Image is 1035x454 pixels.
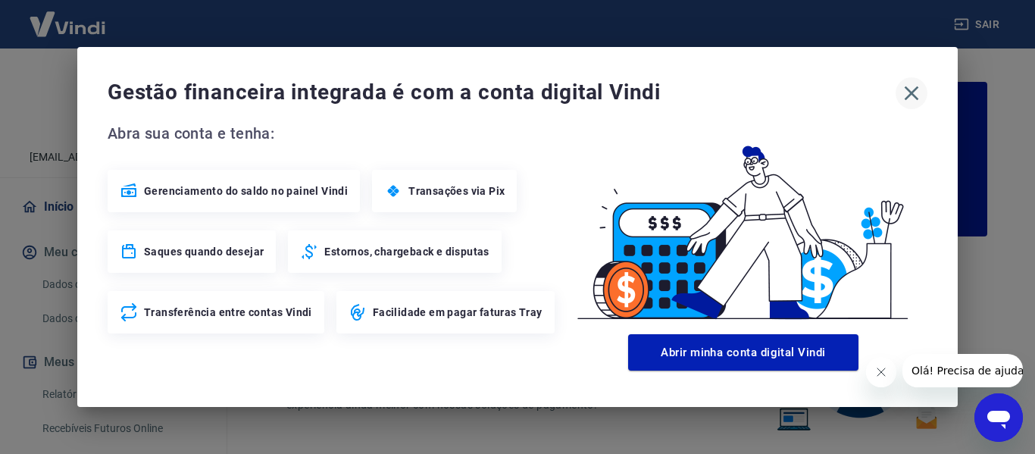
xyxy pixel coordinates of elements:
[559,121,927,328] img: Good Billing
[144,183,348,199] span: Gerenciamento do saldo no painel Vindi
[902,354,1023,387] iframe: Mensagem da empresa
[324,244,489,259] span: Estornos, chargeback e disputas
[408,183,505,199] span: Transações via Pix
[144,244,264,259] span: Saques quando desejar
[373,305,543,320] span: Facilidade em pagar faturas Tray
[628,334,858,371] button: Abrir minha conta digital Vindi
[144,305,312,320] span: Transferência entre contas Vindi
[9,11,127,23] span: Olá! Precisa de ajuda?
[108,121,559,146] span: Abra sua conta e tenha:
[108,77,896,108] span: Gestão financeira integrada é com a conta digital Vindi
[974,393,1023,442] iframe: Botão para abrir a janela de mensagens
[866,357,896,387] iframe: Fechar mensagem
